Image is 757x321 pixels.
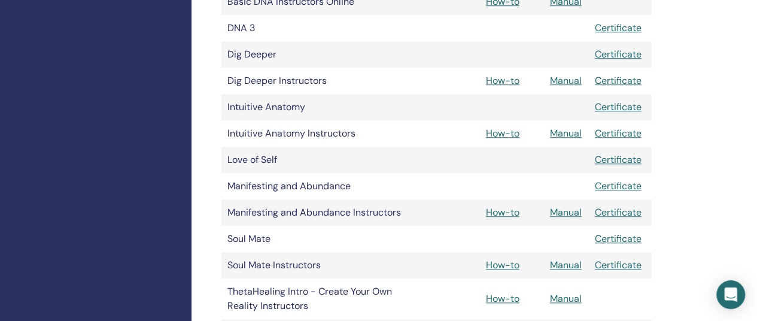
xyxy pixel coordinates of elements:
[595,48,642,60] a: Certificate
[550,292,582,305] a: Manual
[550,127,582,140] a: Manual
[595,101,642,113] a: Certificate
[221,199,415,226] td: Manifesting and Abundance Instructors
[550,74,582,87] a: Manual
[486,127,519,140] a: How-to
[595,206,642,219] a: Certificate
[486,74,519,87] a: How-to
[221,68,415,94] td: Dig Deeper Instructors
[221,15,415,41] td: DNA 3
[595,259,642,271] a: Certificate
[221,173,415,199] td: Manifesting and Abundance
[595,232,642,245] a: Certificate
[595,180,642,192] a: Certificate
[595,153,642,166] a: Certificate
[595,74,642,87] a: Certificate
[221,147,415,173] td: Love of Self
[221,41,415,68] td: Dig Deeper
[221,94,415,120] td: Intuitive Anatomy
[486,259,519,271] a: How-to
[221,120,415,147] td: Intuitive Anatomy Instructors
[716,280,745,309] div: Open Intercom Messenger
[595,127,642,140] a: Certificate
[221,252,415,278] td: Soul Mate Instructors
[550,206,582,219] a: Manual
[550,259,582,271] a: Manual
[486,206,519,219] a: How-to
[595,22,642,34] a: Certificate
[221,278,415,319] td: ThetaHealing Intro - Create Your Own Reality Instructors
[221,226,415,252] td: Soul Mate
[486,292,519,305] a: How-to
